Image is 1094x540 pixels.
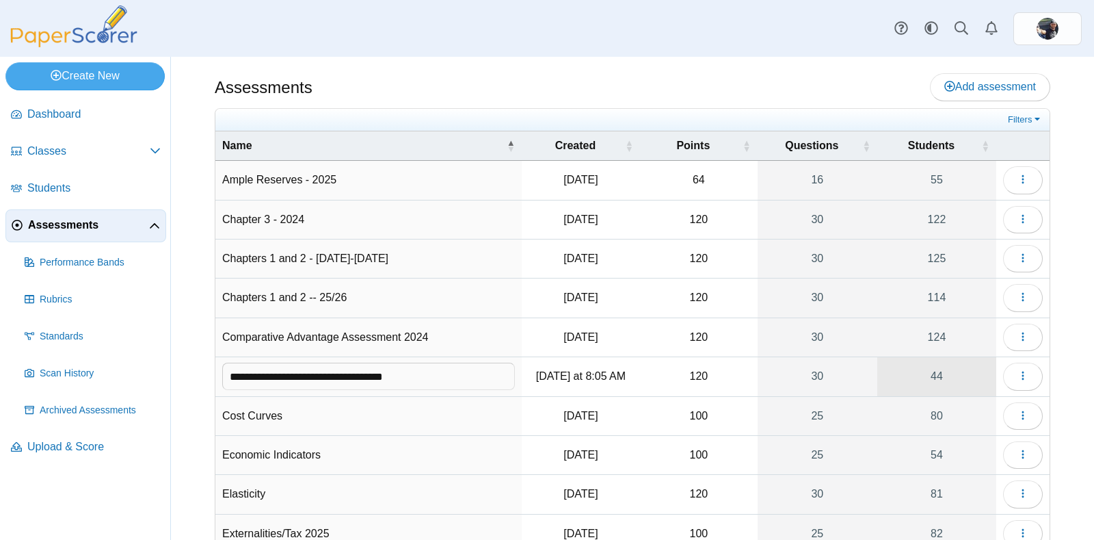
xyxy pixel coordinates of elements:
[1013,12,1082,45] a: ps.UbxoEbGB7O8jyuZL
[862,139,870,153] span: Questions : Activate to sort
[764,138,859,153] span: Questions
[1037,18,1058,40] span: Max Newill
[40,330,161,344] span: Standards
[5,172,166,205] a: Students
[563,253,598,264] time: Sep 16, 2024 at 2:51 PM
[758,201,877,239] a: 30
[563,174,598,185] time: Jan 29, 2025 at 3:15 PM
[27,439,161,454] span: Upload & Score
[877,240,996,278] a: 125
[758,279,877,317] a: 30
[215,318,522,357] td: Comparative Advantage Assessment 2024
[563,488,598,500] time: Nov 14, 2024 at 12:51 PM
[563,410,598,422] time: Dec 11, 2024 at 1:14 PM
[40,293,161,307] span: Rubrics
[19,394,166,427] a: Archived Assessments
[27,107,161,122] span: Dashboard
[625,139,633,153] span: Created : Activate to sort
[5,38,142,49] a: PaperScorer
[19,246,166,279] a: Performance Bands
[640,279,758,318] td: 120
[28,218,149,233] span: Assessments
[5,431,166,464] a: Upload & Score
[536,370,626,382] time: Sep 30, 2025 at 8:05 AM
[884,138,978,153] span: Students
[222,138,504,153] span: Name
[640,357,758,396] td: 120
[19,283,166,316] a: Rubrics
[215,76,312,99] h1: Assessments
[758,397,877,435] a: 25
[647,138,740,153] span: Points
[877,357,996,396] a: 44
[215,397,522,436] td: Cost Curves
[5,136,166,168] a: Classes
[1037,18,1058,40] img: ps.UbxoEbGB7O8jyuZL
[758,436,877,474] a: 25
[758,357,877,396] a: 30
[5,209,166,242] a: Assessments
[529,138,622,153] span: Created
[563,214,598,225] time: Oct 21, 2024 at 3:15 PM
[563,331,598,343] time: Oct 1, 2024 at 7:50 AM
[640,318,758,357] td: 120
[758,161,877,199] a: 16
[640,475,758,514] td: 120
[640,201,758,240] td: 120
[215,201,522,240] td: Chapter 3 - 2024
[215,161,522,200] td: Ample Reserves - 2025
[1004,113,1046,127] a: Filters
[640,397,758,436] td: 100
[5,5,142,47] img: PaperScorer
[981,139,989,153] span: Students : Activate to sort
[877,397,996,435] a: 80
[758,240,877,278] a: 30
[215,436,522,475] td: Economic Indicators
[5,62,165,90] a: Create New
[40,367,161,381] span: Scan History
[976,14,1006,44] a: Alerts
[640,161,758,200] td: 64
[19,320,166,353] a: Standards
[930,73,1050,101] a: Add assessment
[743,139,751,153] span: Points : Activate to sort
[877,475,996,513] a: 81
[877,436,996,474] a: 54
[215,475,522,514] td: Elasticity
[563,528,598,539] time: Apr 8, 2025 at 10:01 AM
[640,436,758,475] td: 100
[758,318,877,357] a: 30
[40,404,161,417] span: Archived Assessments
[944,81,1036,92] span: Add assessment
[215,240,522,279] td: Chapters 1 and 2 - [DATE]-[DATE]
[877,161,996,199] a: 55
[507,139,515,153] span: Name : Activate to invert sorting
[40,256,161,270] span: Performance Bands
[5,99,166,131] a: Dashboard
[27,181,161,196] span: Students
[640,240,758,279] td: 120
[877,318,996,357] a: 124
[563,449,598,461] time: Nov 14, 2024 at 12:17 PM
[758,475,877,513] a: 30
[19,357,166,390] a: Scan History
[563,292,598,303] time: Sep 10, 2025 at 12:55 PM
[877,279,996,317] a: 114
[215,279,522,318] td: Chapters 1 and 2 -- 25/26
[877,201,996,239] a: 122
[27,144,150,159] span: Classes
